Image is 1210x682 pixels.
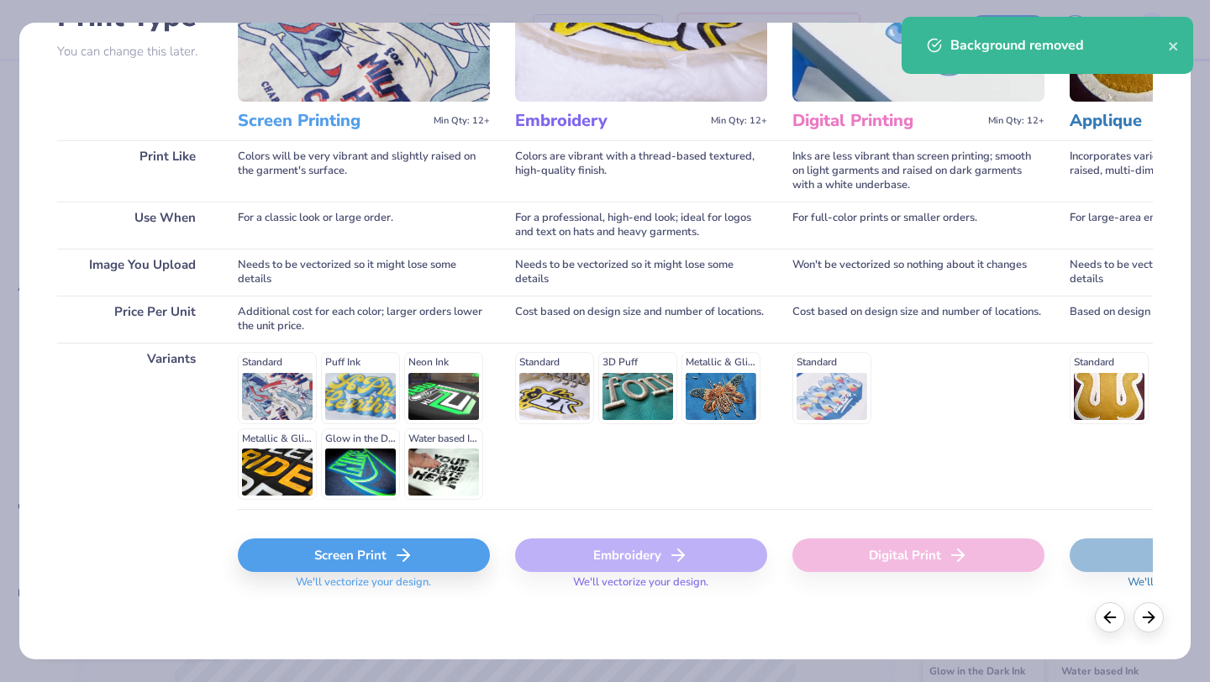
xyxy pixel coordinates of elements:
[289,575,438,600] span: We'll vectorize your design.
[515,296,767,343] div: Cost based on design size and number of locations.
[238,110,427,132] h3: Screen Printing
[792,110,981,132] h3: Digital Printing
[57,249,213,296] div: Image You Upload
[792,538,1044,572] div: Digital Print
[792,296,1044,343] div: Cost based on design size and number of locations.
[515,538,767,572] div: Embroidery
[434,115,490,127] span: Min Qty: 12+
[238,296,490,343] div: Additional cost for each color; larger orders lower the unit price.
[238,140,490,202] div: Colors will be very vibrant and slightly raised on the garment's surface.
[57,45,213,59] p: You can change this later.
[792,140,1044,202] div: Inks are less vibrant than screen printing; smooth on light garments and raised on dark garments ...
[950,35,1168,55] div: Background removed
[238,202,490,249] div: For a classic look or large order.
[57,140,213,202] div: Print Like
[515,110,704,132] h3: Embroidery
[515,202,767,249] div: For a professional, high-end look; ideal for logos and text on hats and heavy garments.
[515,140,767,202] div: Colors are vibrant with a thread-based textured, high-quality finish.
[1168,35,1180,55] button: close
[711,115,767,127] span: Min Qty: 12+
[566,575,715,600] span: We'll vectorize your design.
[515,249,767,296] div: Needs to be vectorized so it might lose some details
[238,538,490,572] div: Screen Print
[57,296,213,343] div: Price Per Unit
[792,249,1044,296] div: Won't be vectorized so nothing about it changes
[57,202,213,249] div: Use When
[238,249,490,296] div: Needs to be vectorized so it might lose some details
[988,115,1044,127] span: Min Qty: 12+
[792,202,1044,249] div: For full-color prints or smaller orders.
[57,343,213,509] div: Variants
